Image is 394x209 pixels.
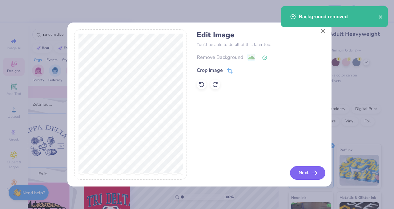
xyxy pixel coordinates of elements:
[197,41,324,48] p: You’ll be able to do all of this later too.
[197,31,324,39] h4: Edit Image
[290,166,325,180] button: Next
[299,13,379,20] div: Background removed
[379,13,383,20] button: close
[197,67,223,74] div: Crop Image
